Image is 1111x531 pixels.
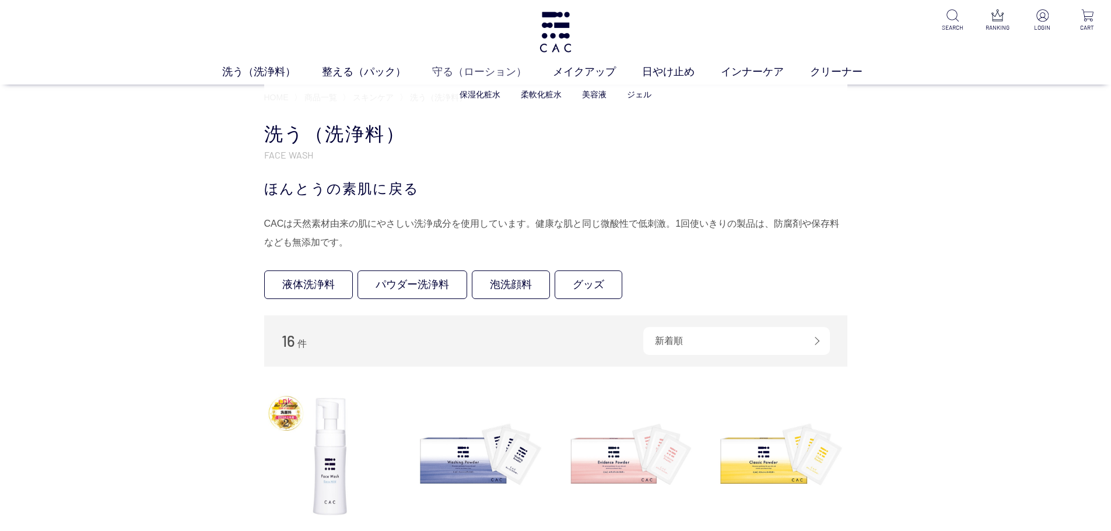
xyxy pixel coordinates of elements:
[264,122,847,147] h1: 洗う（洗浄料）
[358,270,467,299] a: パウダー洗浄料
[297,339,307,349] span: 件
[432,64,553,80] a: 守る（ローション）
[714,390,847,523] img: ＣＡＣ クラシックパウダー
[555,270,622,299] a: グッズ
[553,64,642,80] a: メイクアップ
[472,270,550,299] a: 泡洗顔料
[1028,9,1057,32] a: LOGIN
[264,149,847,161] p: FACE WASH
[282,332,295,350] span: 16
[521,90,562,99] a: 柔軟化粧水
[983,23,1012,32] p: RANKING
[460,90,500,99] a: 保湿化粧水
[222,64,322,80] a: 洗う（洗浄料）
[414,390,547,523] img: ＣＡＣ ウォッシングパウダー
[264,214,847,252] div: CACは天然素材由来の肌にやさしい洗浄成分を使用しています。健康な肌と同じ微酸性で低刺激。1回使いきりの製品は、防腐剤や保存料なども無添加です。
[264,270,353,299] a: 液体洗浄料
[1028,23,1057,32] p: LOGIN
[538,12,573,52] img: logo
[582,90,607,99] a: 美容液
[264,390,397,523] img: ＣＡＣ フェイスウォッシュ エクストラマイルド
[322,64,432,80] a: 整える（パック）
[642,64,721,80] a: 日やけ止め
[810,64,889,80] a: クリーナー
[938,23,967,32] p: SEARCH
[627,90,651,99] a: ジェル
[1073,23,1102,32] p: CART
[264,178,847,199] div: ほんとうの素肌に戻る
[643,327,830,355] div: 新着順
[565,390,698,523] img: ＣＡＣ エヴィデンスパウダー
[938,9,967,32] a: SEARCH
[983,9,1012,32] a: RANKING
[721,64,810,80] a: インナーケア
[1073,9,1102,32] a: CART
